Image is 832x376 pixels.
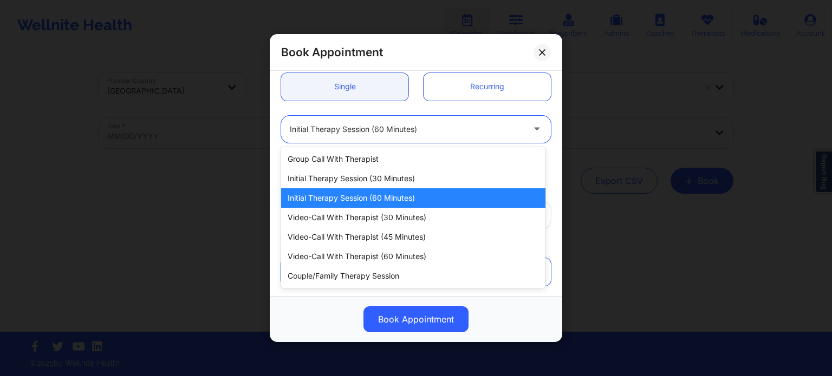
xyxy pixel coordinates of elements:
div: Patient information: [274,240,558,251]
a: Single [281,73,408,101]
h2: Book Appointment [281,45,383,60]
div: Initial Therapy Session (60 minutes) [281,188,545,208]
div: Initial Therapy Session (60 minutes) [290,116,524,143]
div: Video-Call with Therapist (60 minutes) [281,247,545,266]
div: Couple/Family Therapy Session [281,266,545,286]
div: Video-Call with Therapist (45 minutes) [281,227,545,247]
button: Book Appointment [363,306,469,332]
div: Group Call with Therapist [281,149,545,169]
div: Video-Call with Therapist (30 minutes) [281,208,545,227]
div: Initial Therapy Session (30 minutes) [281,169,545,188]
a: Recurring [424,73,551,101]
